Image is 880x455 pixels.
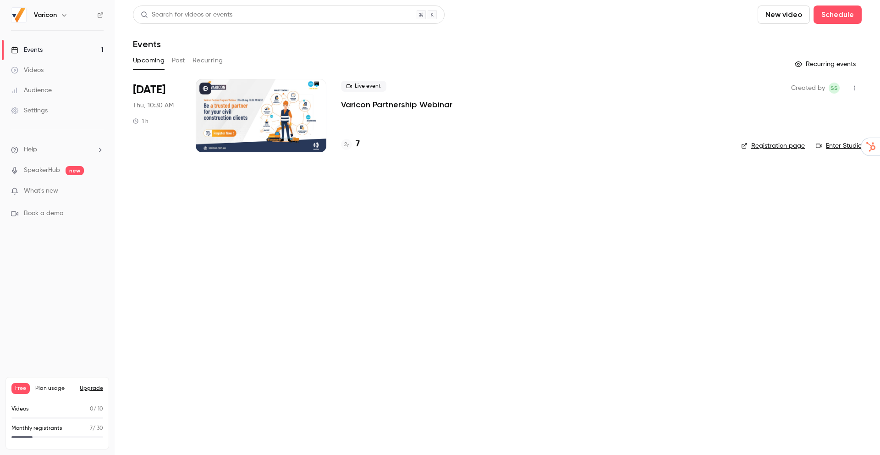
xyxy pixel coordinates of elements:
[24,145,37,155] span: Help
[11,145,104,155] li: help-dropdown-opener
[141,10,232,20] div: Search for videos or events
[133,83,165,97] span: [DATE]
[11,424,62,433] p: Monthly registrants
[816,141,862,150] a: Enter Studio
[24,186,58,196] span: What's new
[741,141,805,150] a: Registration page
[24,209,63,218] span: Book a demo
[35,385,74,392] span: Plan usage
[341,138,360,150] a: 7
[90,405,103,413] p: / 10
[90,406,93,412] span: 0
[90,424,103,433] p: / 30
[133,101,174,110] span: Thu, 10:30 AM
[133,39,161,50] h1: Events
[829,83,840,94] span: Sid Shrestha
[11,106,48,115] div: Settings
[80,385,103,392] button: Upgrade
[11,45,43,55] div: Events
[133,79,181,152] div: Aug 21 Thu, 10:30 AM (Australia/Melbourne)
[791,57,862,72] button: Recurring events
[11,8,26,22] img: Varicon
[11,86,52,95] div: Audience
[341,81,386,92] span: Live event
[814,6,862,24] button: Schedule
[133,53,165,68] button: Upcoming
[758,6,810,24] button: New video
[192,53,223,68] button: Recurring
[133,117,148,125] div: 1 h
[90,426,93,431] span: 7
[34,11,57,20] h6: Varicon
[24,166,60,175] a: SpeakerHub
[341,99,452,110] a: Varicon Partnership Webinar
[830,83,838,94] span: SS
[66,166,84,175] span: new
[11,66,44,75] div: Videos
[11,383,30,394] span: Free
[791,83,825,94] span: Created by
[356,138,360,150] h4: 7
[172,53,185,68] button: Past
[11,405,29,413] p: Videos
